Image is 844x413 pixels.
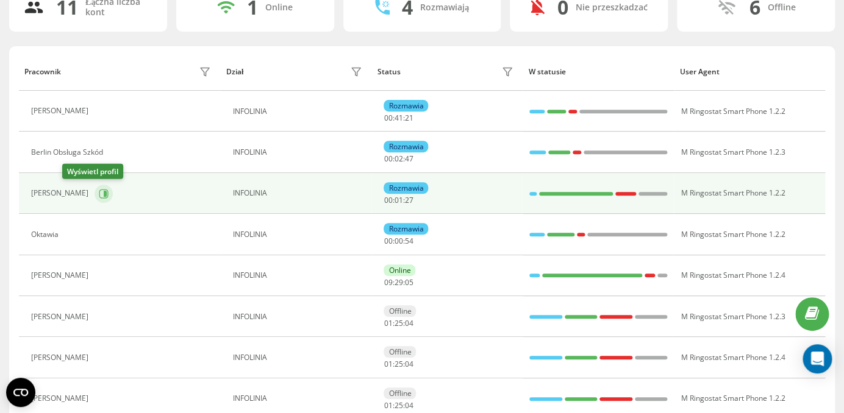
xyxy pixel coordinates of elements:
span: M Ringostat Smart Phone 1.2.2 [681,229,785,239]
span: M Ringostat Smart Phone 1.2.2 [681,188,785,198]
span: 00 [384,195,392,205]
div: [PERSON_NAME] [31,189,91,197]
div: INFOLINIA [233,353,365,362]
span: 01 [394,195,402,205]
button: Open CMP widget [6,378,35,407]
span: 25 [394,400,402,411]
div: : : [384,196,413,205]
span: 01 [384,359,392,369]
span: M Ringostat Smart Phone 1.2.4 [681,270,785,280]
span: 21 [404,113,413,123]
div: Pracownik [24,68,61,76]
div: Offline [384,387,416,399]
div: Dział [226,68,243,76]
div: [PERSON_NAME] [31,353,91,362]
span: 01 [384,318,392,328]
div: [PERSON_NAME] [31,394,91,403]
span: 00 [384,154,392,164]
div: [PERSON_NAME] [31,107,91,115]
div: INFOLINIA [233,394,365,403]
span: 00 [384,113,392,123]
span: 02 [394,154,402,164]
span: 41 [394,113,402,123]
div: Offline [767,2,795,13]
span: 47 [404,154,413,164]
span: 04 [404,318,413,328]
div: : : [384,237,413,245]
div: INFOLINIA [233,107,365,116]
div: INFOLINIA [233,271,365,280]
span: 25 [394,318,402,328]
span: M Ringostat Smart Phone 1.2.3 [681,311,785,322]
span: 27 [404,195,413,205]
div: Rozmawiają [420,2,469,13]
div: Wyświetl profil [62,164,123,179]
span: M Ringostat Smart Phone 1.2.4 [681,352,785,362]
div: [PERSON_NAME] [31,271,91,280]
div: : : [384,114,413,122]
div: Open Intercom Messenger [803,344,832,373]
span: 04 [404,400,413,411]
div: INFOLINIA [233,148,365,157]
span: 00 [384,236,392,246]
div: W statusie [529,68,668,76]
div: Offline [384,305,416,317]
div: Offline [384,346,416,358]
div: : : [384,401,413,410]
div: Berlin Obsługa Szkód [31,148,106,157]
div: Status [377,68,401,76]
div: Rozmawia [384,182,428,194]
span: M Ringostat Smart Phone 1.2.2 [681,393,785,403]
div: [PERSON_NAME] [31,312,91,321]
div: : : [384,319,413,328]
div: INFOLINIA [233,189,365,197]
div: Online [265,2,293,13]
span: 04 [404,359,413,369]
div: : : [384,360,413,369]
span: M Ringostat Smart Phone 1.2.3 [681,147,785,157]
div: User Agent [680,68,820,76]
div: Oktawia [31,230,62,239]
div: Rozmawia [384,223,428,235]
span: 00 [394,236,402,246]
span: M Ringostat Smart Phone 1.2.2 [681,106,785,116]
div: : : [384,278,413,287]
div: : : [384,155,413,163]
span: 29 [394,277,402,288]
div: INFOLINIA [233,230,365,239]
div: Rozmawia [384,141,428,152]
span: 01 [384,400,392,411]
span: 25 [394,359,402,369]
div: Nie przeszkadzać [575,2,647,13]
div: INFOLINIA [233,312,365,321]
div: Rozmawia [384,100,428,111]
span: 54 [404,236,413,246]
span: 09 [384,277,392,288]
span: 05 [404,277,413,288]
div: Online [384,264,415,276]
